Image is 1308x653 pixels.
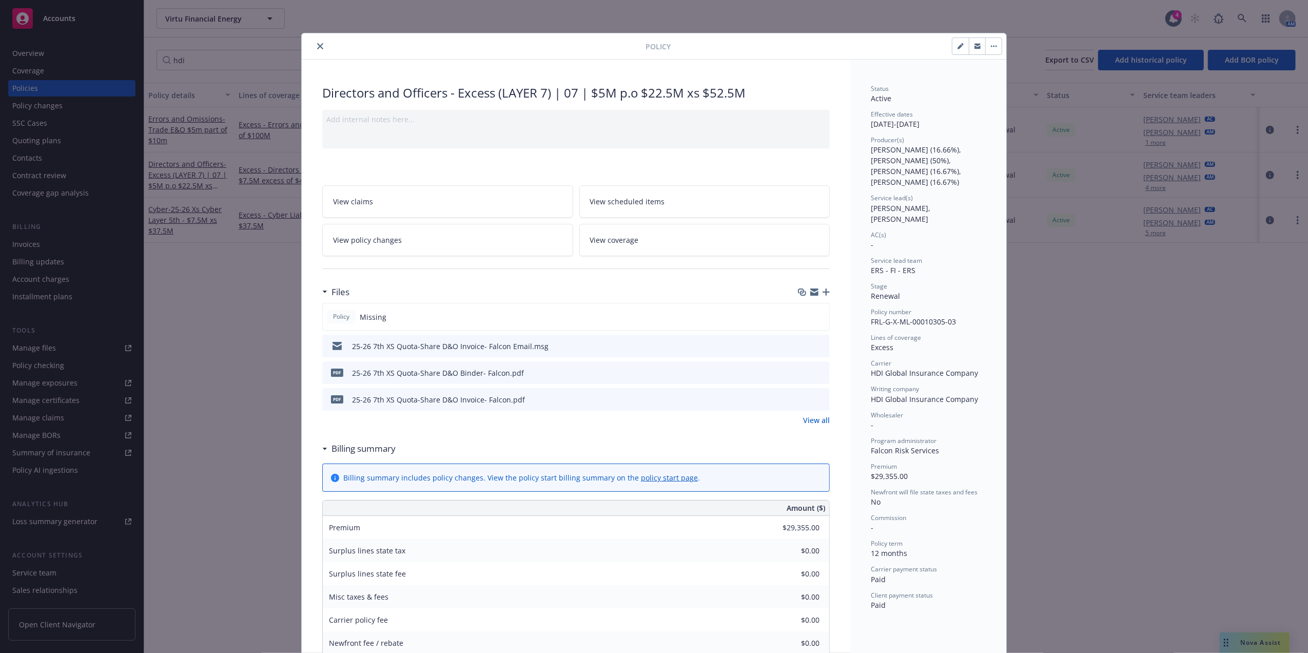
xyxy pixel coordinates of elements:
[759,520,826,535] input: 0.00
[871,282,887,291] span: Stage
[871,145,963,187] span: [PERSON_NAME] (16.66%), [PERSON_NAME] (50%), [PERSON_NAME] (16.67%), [PERSON_NAME] (16.67%)
[871,436,936,445] span: Program administrator
[787,503,825,513] span: Amount ($)
[590,235,639,245] span: View coverage
[871,600,886,610] span: Paid
[871,291,900,301] span: Renewal
[322,84,830,102] div: Directors and Officers - Excess (LAYER 7) | 07 | $5M p.o $22.5M xs $52.5M
[871,523,873,532] span: -
[871,411,903,419] span: Wholesaler
[871,194,913,202] span: Service lead(s)
[590,196,665,207] span: View scheduled items
[800,368,808,378] button: download file
[871,333,921,342] span: Lines of coverage
[871,93,891,103] span: Active
[352,368,524,378] div: 25-26 7th XS Quota-Share D&O Binder- Falcon.pdf
[329,569,406,579] span: Surplus lines state fee
[871,84,889,93] span: Status
[871,240,873,249] span: -
[800,341,808,352] button: download file
[871,308,911,316] span: Policy number
[759,636,826,651] input: 0.00
[329,638,403,648] span: Newfront fee / rebate
[579,224,830,256] a: View coverage
[322,185,573,218] a: View claims
[331,395,343,403] span: pdf
[871,420,873,430] span: -
[322,224,573,256] a: View policy changes
[871,462,897,471] span: Premium
[871,513,906,522] span: Commission
[641,473,698,483] a: policy start page
[816,368,826,378] button: preview file
[871,539,903,548] span: Policy term
[871,394,978,404] span: HDI Global Insurance Company
[333,235,402,245] span: View policy changes
[329,523,360,532] span: Premium
[331,442,396,455] h3: Billing summary
[759,612,826,628] input: 0.00
[329,546,405,555] span: Surplus lines state tax
[871,256,922,265] span: Service lead team
[871,203,932,224] span: [PERSON_NAME], [PERSON_NAME]
[816,341,826,352] button: preview file
[352,394,525,405] div: 25-26 7th XS Quota-Share D&O Invoice- Falcon.pdf
[871,565,937,573] span: Carrier payment status
[871,359,891,368] span: Carrier
[579,185,830,218] a: View scheduled items
[329,592,388,602] span: Misc taxes & fees
[759,566,826,582] input: 0.00
[871,368,978,378] span: HDI Global Insurance Company
[329,615,388,625] span: Carrier policy fee
[800,394,808,405] button: download file
[322,442,396,455] div: Billing summary
[816,394,826,405] button: preview file
[871,471,908,481] span: $29,355.00
[871,385,919,393] span: Writing company
[871,317,956,326] span: FRL-G-X-ML-00010305-03
[333,196,373,207] span: View claims
[871,342,986,353] div: Excess
[871,110,986,129] div: [DATE] - [DATE]
[871,110,913,119] span: Effective dates
[871,265,915,275] span: ERS - FI - ERS
[326,114,826,125] div: Add internal notes here...
[314,40,326,52] button: close
[331,369,343,376] span: pdf
[759,543,826,559] input: 0.00
[331,312,352,321] span: Policy
[871,591,933,600] span: Client payment status
[331,285,349,299] h3: Files
[871,488,978,496] span: Newfront will file state taxes and fees
[360,312,386,322] span: Missing
[646,41,671,52] span: Policy
[343,472,700,483] div: Billing summary includes policy changes. View the policy start billing summary on the .
[322,285,349,299] div: Files
[803,415,830,426] a: View all
[759,589,826,605] input: 0.00
[871,497,881,507] span: No
[871,231,886,239] span: AC(s)
[871,574,886,584] span: Paid
[871,136,904,144] span: Producer(s)
[352,341,549,352] div: 25-26 7th XS Quota-Share D&O Invoice- Falcon Email.msg
[871,548,907,558] span: 12 months
[871,446,939,455] span: Falcon Risk Services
